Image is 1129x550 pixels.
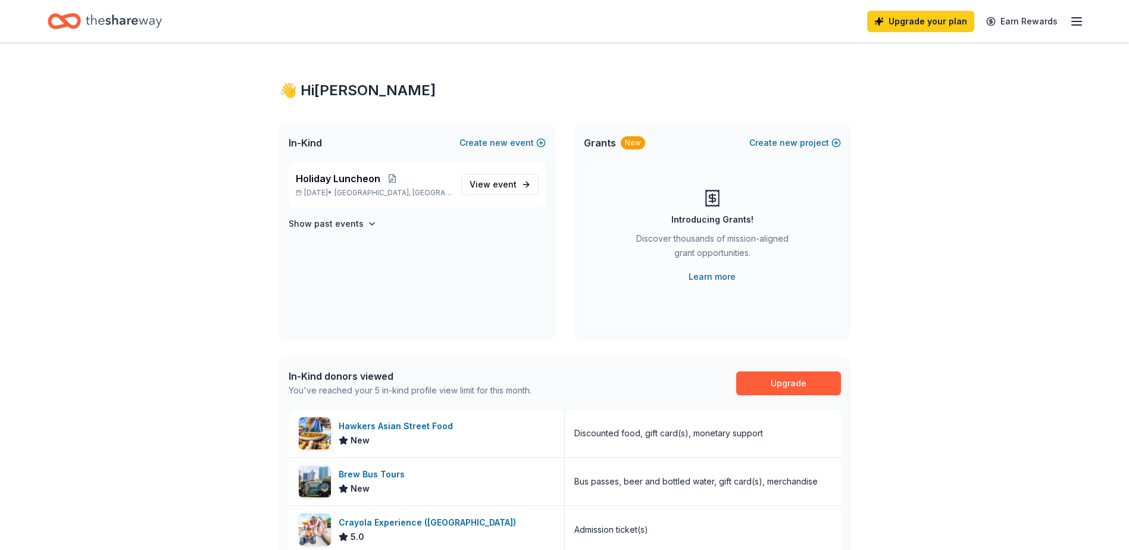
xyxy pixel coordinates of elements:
[574,474,818,489] div: Bus passes, beer and bottled water, gift card(s), merchandise
[299,465,331,498] img: Image for Brew Bus Tours
[289,217,364,231] h4: Show past events
[339,467,409,482] div: Brew Bus Tours
[979,11,1065,32] a: Earn Rewards
[631,232,793,265] div: Discover thousands of mission-aligned grant opportunities.
[289,217,377,231] button: Show past events
[339,515,521,530] div: Crayola Experience ([GEOGRAPHIC_DATA])
[351,433,370,448] span: New
[351,482,370,496] span: New
[351,530,364,544] span: 5.0
[289,369,531,383] div: In-Kind donors viewed
[574,523,648,537] div: Admission ticket(s)
[299,514,331,546] img: Image for Crayola Experience (Orlando)
[671,212,753,227] div: Introducing Grants!
[490,136,508,150] span: new
[279,81,850,100] div: 👋 Hi [PERSON_NAME]
[470,177,517,192] span: View
[289,383,531,398] div: You've reached your 5 in-kind profile view limit for this month.
[867,11,974,32] a: Upgrade your plan
[48,7,162,35] a: Home
[574,426,763,440] div: Discounted food, gift card(s), monetary support
[749,136,841,150] button: Createnewproject
[462,174,539,195] a: View event
[299,417,331,449] img: Image for Hawkers Asian Street Food
[780,136,798,150] span: new
[584,136,616,150] span: Grants
[296,171,380,186] span: Holiday Luncheon
[289,136,322,150] span: In-Kind
[493,179,517,189] span: event
[339,419,458,433] div: Hawkers Asian Street Food
[459,136,546,150] button: Createnewevent
[736,371,841,395] a: Upgrade
[334,188,452,198] span: [GEOGRAPHIC_DATA], [GEOGRAPHIC_DATA]
[689,270,736,284] a: Learn more
[621,136,645,149] div: New
[296,188,452,198] p: [DATE] •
